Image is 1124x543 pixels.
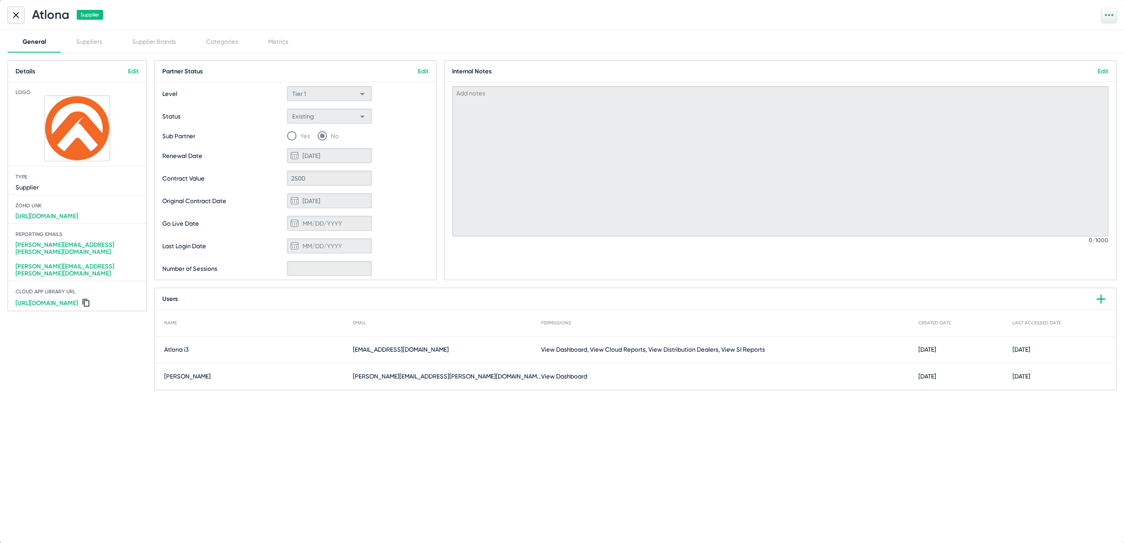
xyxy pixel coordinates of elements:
[287,238,302,253] button: Open calendar
[8,89,146,95] span: Logo
[452,68,492,75] span: Internal Notes
[287,193,372,208] input: MM/DD/YYYY
[8,259,146,281] a: [PERSON_NAME][EMAIL_ADDRESS][PERSON_NAME][DOMAIN_NAME]
[162,220,285,227] span: Go Live Date
[1012,320,1107,326] div: Last Accessed Date
[76,38,102,45] div: Suppliers
[164,372,211,381] span: [PERSON_NAME]
[353,372,542,381] span: [PERSON_NAME][EMAIL_ADDRESS][PERSON_NAME][DOMAIN_NAME]
[23,38,46,45] div: General
[162,152,285,159] span: Renewal Date
[77,10,103,20] span: Supplier
[353,320,542,326] div: Email
[164,320,353,326] div: Name
[287,216,302,231] button: Open calendar
[287,238,372,253] input: MM/DD/YYYY
[132,38,176,45] div: Supplier Brands
[292,90,306,97] span: Tier 1
[353,345,449,354] span: [EMAIL_ADDRESS][DOMAIN_NAME]
[162,68,203,75] span: Partner Status
[1098,68,1108,75] a: Edit
[418,68,429,75] a: Edit
[162,295,178,302] span: Users
[1012,372,1030,381] span: [DATE]
[12,180,42,195] span: Supplier
[45,96,110,161] img: Atlona.png
[8,289,146,295] span: Cloud App Library URL
[12,209,82,223] a: [URL][DOMAIN_NAME]
[162,113,285,120] span: Status
[296,133,310,140] span: Yes
[8,231,146,237] span: Reporting Emails
[287,148,372,163] input: MM/DD/YYYY
[541,372,587,381] span: View Dashboard
[162,175,285,182] span: Contract Value
[287,148,302,163] button: Open calendar
[327,133,339,140] span: No
[206,38,238,45] div: Categories
[8,237,146,259] a: [PERSON_NAME][EMAIL_ADDRESS][PERSON_NAME][DOMAIN_NAME]
[8,174,146,180] span: Type
[16,68,35,75] span: Details
[287,193,302,208] button: Open calendar
[32,8,69,22] h1: Atlona
[162,197,285,205] span: Original Contract Date
[162,243,285,250] span: Last Login Date
[541,345,765,354] span: View Dashboard, View Cloud Reports, View Distribution Dealers, View SI Reports
[162,133,285,140] span: Sub Partner
[287,216,372,231] input: MM/DD/YYYY
[128,68,139,75] a: Edit
[918,320,1012,326] div: Created Date
[162,90,285,97] span: Level
[1012,345,1030,354] span: [DATE]
[541,320,918,326] div: Permissions
[268,38,288,45] div: Metrics
[8,203,146,209] span: Zoho Link
[16,299,78,307] a: [URL][DOMAIN_NAME]
[1089,237,1108,244] mat-hint: 0/1000
[292,113,314,120] span: Existing
[918,345,936,354] span: [DATE]
[918,372,936,381] span: [DATE]
[164,345,189,354] span: Atlona i3
[162,265,285,272] span: Number of Sessions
